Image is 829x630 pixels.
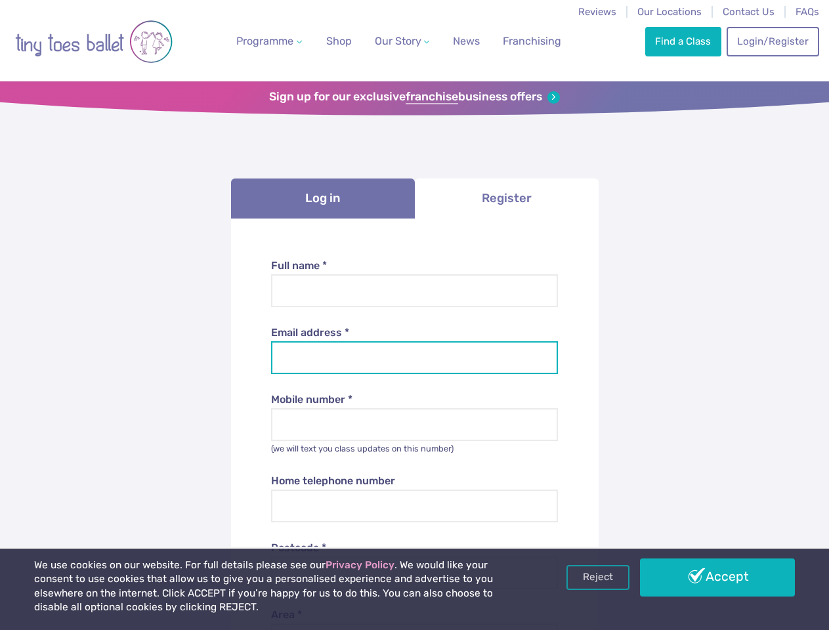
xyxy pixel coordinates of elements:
[645,27,721,56] a: Find a Class
[231,178,415,219] a: Log in
[566,565,629,590] a: Reject
[321,28,357,54] a: Shop
[498,28,566,54] a: Franchising
[269,90,560,104] a: Sign up for our exclusivefranchisebusiness offers
[34,558,528,615] p: We use cookies on our website. For full details please see our . We would like your consent to us...
[796,6,819,18] a: FAQs
[727,27,818,56] a: Login/Register
[326,559,394,571] a: Privacy Policy
[271,259,558,273] label: Full name *
[236,35,293,47] span: Programme
[231,28,307,54] a: Programme
[448,28,485,54] a: News
[503,35,561,47] span: Franchising
[723,6,775,18] a: Contact Us
[375,35,421,47] span: Our Story
[406,90,458,104] strong: franchise
[271,474,558,488] label: Home telephone number
[326,35,352,47] span: Shop
[369,28,435,54] a: Our Story
[640,558,795,597] a: Accept
[637,6,702,18] a: Our Locations
[578,6,616,18] a: Reviews
[271,325,558,340] label: Email address *
[271,392,558,407] label: Mobile number *
[271,541,558,555] label: Postcode *
[271,444,454,453] small: (we will text you class updates on this number)
[453,35,480,47] span: News
[15,9,173,75] img: tiny toes ballet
